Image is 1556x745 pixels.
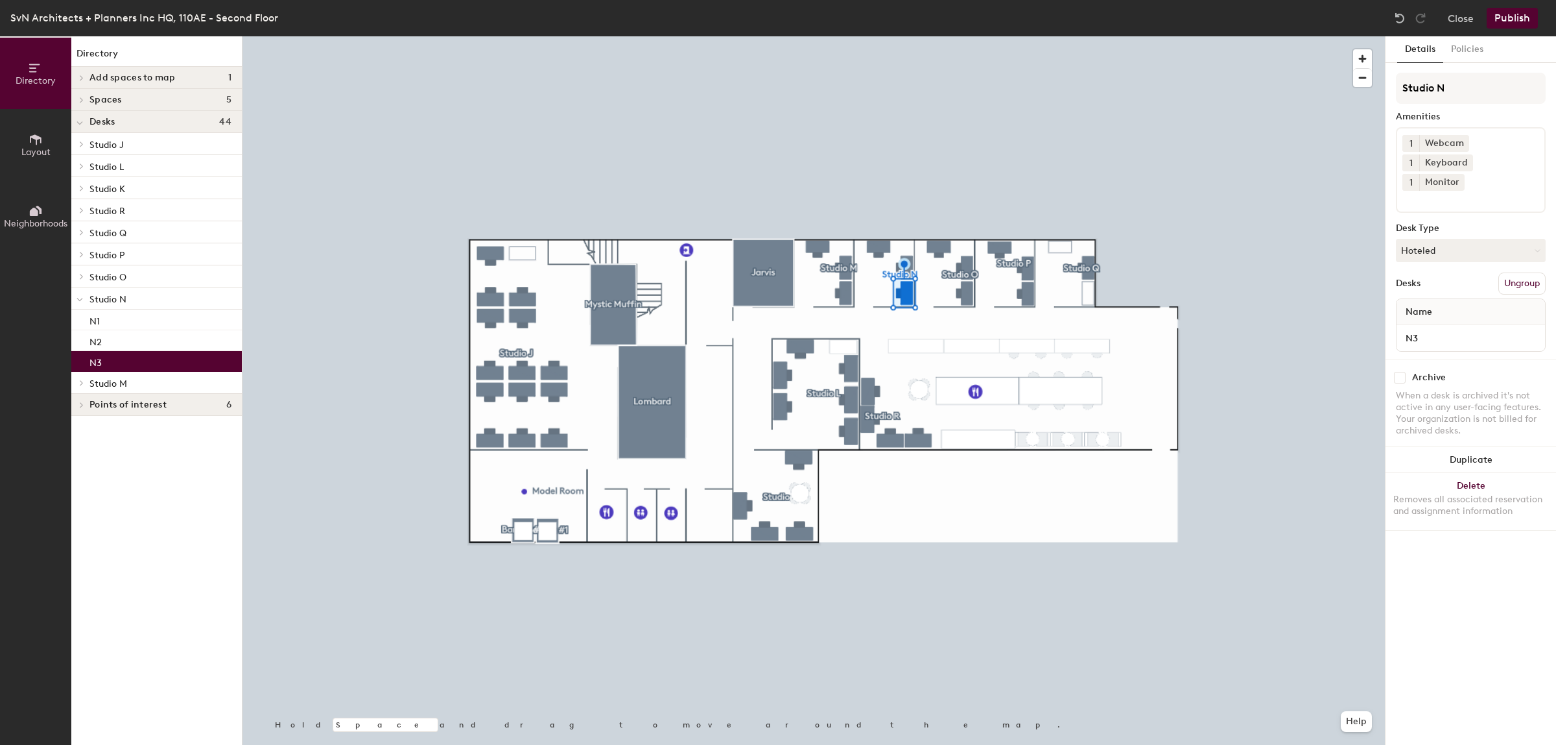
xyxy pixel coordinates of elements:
input: Unnamed desk [1399,329,1542,347]
span: Neighborhoods [4,218,67,229]
div: Keyboard [1419,154,1473,171]
button: 1 [1402,135,1419,152]
button: 1 [1402,174,1419,191]
button: Hoteled [1396,239,1546,262]
span: 5 [226,95,231,105]
div: Removes all associated reservation and assignment information [1393,494,1548,517]
span: Directory [16,75,56,86]
span: Spaces [89,95,122,105]
div: Amenities [1396,112,1546,122]
span: Studio P [89,250,124,261]
span: Name [1399,300,1439,324]
span: Add spaces to map [89,73,176,83]
span: 1 [228,73,231,83]
span: Studio J [89,140,124,151]
div: SvN Architects + Planners Inc HQ, 110AE - Second Floor [10,10,278,26]
span: Studio L [89,162,124,173]
button: Publish [1487,8,1538,29]
button: DeleteRemoves all associated reservation and assignment information [1385,473,1556,530]
span: 1 [1409,176,1413,189]
p: N1 [89,312,100,327]
button: Policies [1443,36,1491,63]
span: Studio Q [89,228,126,239]
button: Duplicate [1385,447,1556,473]
div: When a desk is archived it's not active in any user-facing features. Your organization is not bil... [1396,390,1546,437]
span: 1 [1409,137,1413,151]
div: Webcam [1419,135,1469,152]
span: Points of interest [89,400,167,410]
h1: Directory [71,47,242,67]
div: Archive [1412,373,1446,383]
button: Details [1397,36,1443,63]
span: 6 [226,400,231,410]
button: Close [1448,8,1474,29]
button: Help [1341,711,1372,732]
span: Layout [21,147,51,158]
img: Undo [1393,12,1406,25]
div: Monitor [1419,174,1465,191]
div: Desks [1396,278,1420,289]
span: 44 [219,117,231,127]
span: Studio M [89,378,127,389]
span: Studio O [89,272,126,283]
span: Studio R [89,206,125,217]
p: N3 [89,354,102,369]
div: Desk Type [1396,223,1546,234]
img: Redo [1414,12,1427,25]
button: 1 [1402,154,1419,171]
span: 1 [1409,156,1413,170]
span: Studio K [89,184,125,195]
p: N2 [89,333,102,348]
span: Studio N [89,294,126,305]
span: Desks [89,117,115,127]
button: Ungroup [1498,273,1546,295]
